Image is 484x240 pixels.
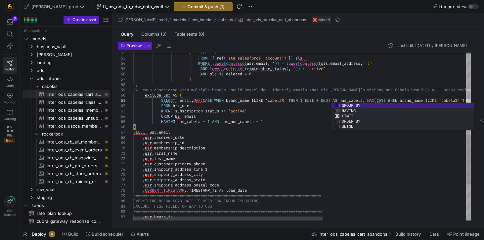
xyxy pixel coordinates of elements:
[444,228,483,240] button: Point lineage
[180,98,191,103] span: email
[47,138,102,146] span: inter_ods_rb_all_membership_sale​​​​​​​​​​
[22,217,110,225] a: zuora_gateway_response_codes​​​​​​
[47,91,102,98] span: inter_ods_cabelas_cart_abandons​​​​​​​​​​
[37,51,109,59] span: [PERSON_NAME]
[221,119,254,124] span: has_non_cabela
[152,135,154,140] span: .
[145,140,152,145] span: usr
[226,56,284,61] span: 'stg_salesforce__account'
[332,98,337,103] span: AS
[4,117,16,121] span: Catalog
[321,98,328,103] span: END
[244,61,247,66] span: (
[210,71,217,77] span: sls
[177,119,200,124] span: has_cabela
[173,93,177,98] span: AS
[341,113,353,119] span: LIMIT
[191,98,194,103] span: ,
[143,135,145,140] span: ,
[47,122,102,130] span: inter_ods_uscca_member_supression​​​​​​​​​​
[154,135,184,140] span: received_date
[370,61,372,66] span: )
[118,145,125,151] div: 70
[7,3,13,10] img: https://storage.googleapis.com/y42-prod-data-exchange/images/uAsz27BndGEK0hZWDFeOjoxA7jCwgK9jE472...
[118,103,125,108] div: 62
[145,167,152,172] span: usr
[22,27,110,35] div: Press SPACE to select this row.
[150,130,156,135] span: usr
[4,209,16,217] span: Get started
[152,177,154,182] span: .
[47,146,102,154] span: inter_ods_rb_event_orders​​​​​​​​​​
[212,56,214,61] span: {
[189,77,191,82] span: )
[175,32,204,36] span: Table tests
[339,98,363,103] span: has_cabela
[217,56,224,61] span: ref
[154,151,177,156] span: first_name
[22,122,110,130] div: Press SPACE to select this row.
[22,154,110,162] a: inter_ods_rb_magazine_orders​​​​​​​​​​
[118,71,125,77] div: 56
[22,59,110,66] div: Press SPACE to select this row.
[392,228,425,240] button: Build history
[203,98,212,103] span: CASE
[198,61,210,66] span: WHERE
[298,61,300,66] span: (
[118,82,125,87] div: 58
[118,161,125,167] div: 73
[300,61,319,66] span: coalesce
[118,119,125,124] div: 65
[22,90,110,98] div: Press SPACE to select this row.
[118,151,125,156] div: 71
[47,99,102,106] span: inter_ods_cabelas_class_event_registrants​​​​​​​​​​
[141,32,167,36] span: Columns
[95,2,171,11] button: ft_mv_ods_to_edw_data_vault
[152,172,154,177] span: .
[22,82,110,90] div: Press SPACE to select this row.
[22,138,110,146] a: inter_ods_rb_all_membership_sale​​​​​​​​​​
[210,66,221,71] span: lower
[439,98,460,103] span: 'cabela%'
[161,119,175,124] span: HAVING
[224,61,226,66] span: (
[3,193,17,219] button: Getstarted
[277,61,279,66] span: )
[316,98,319,103] span: 0
[22,146,110,154] a: inter_ods_rb_event_orders​​​​​​​​​​
[268,61,270,66] span: ,
[331,113,474,119] div: LIMIT
[22,170,110,178] div: Press SPACE to select this row.
[388,98,397,103] span: WHEN
[175,114,180,119] span: BY
[219,71,242,77] span: is_deleted
[22,130,110,138] div: Press SPACE to select this row.
[136,82,138,87] span: ,
[3,16,17,28] button: 2
[341,124,353,129] span: UNION
[37,59,109,66] span: landing
[200,71,207,77] span: AND
[154,145,205,151] span: membership_description
[174,2,233,11] button: Commit & push (1)
[37,75,109,82] span: ods_interim
[118,130,125,135] div: 67
[118,140,125,145] div: 69
[244,18,306,22] span: inter_ods_cabelas_cart_abandons
[145,145,152,151] span: usr
[184,114,196,119] span: email
[453,231,480,237] span: Point lineage
[4,100,16,104] span: Monitor
[154,167,207,172] span: shipping_address_line_1
[254,66,256,71] span: (
[249,71,251,77] span: 0
[284,56,286,61] span: )
[217,16,235,24] button: cabelas
[156,130,159,135] span: .
[137,231,149,237] span: Alerts
[363,98,365,103] span: ,
[400,98,423,103] span: brand_name
[328,61,330,66] span: .
[47,170,102,178] span: inter_ods_rb_store_orders​​​​​​​​​​
[180,93,182,98] span: (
